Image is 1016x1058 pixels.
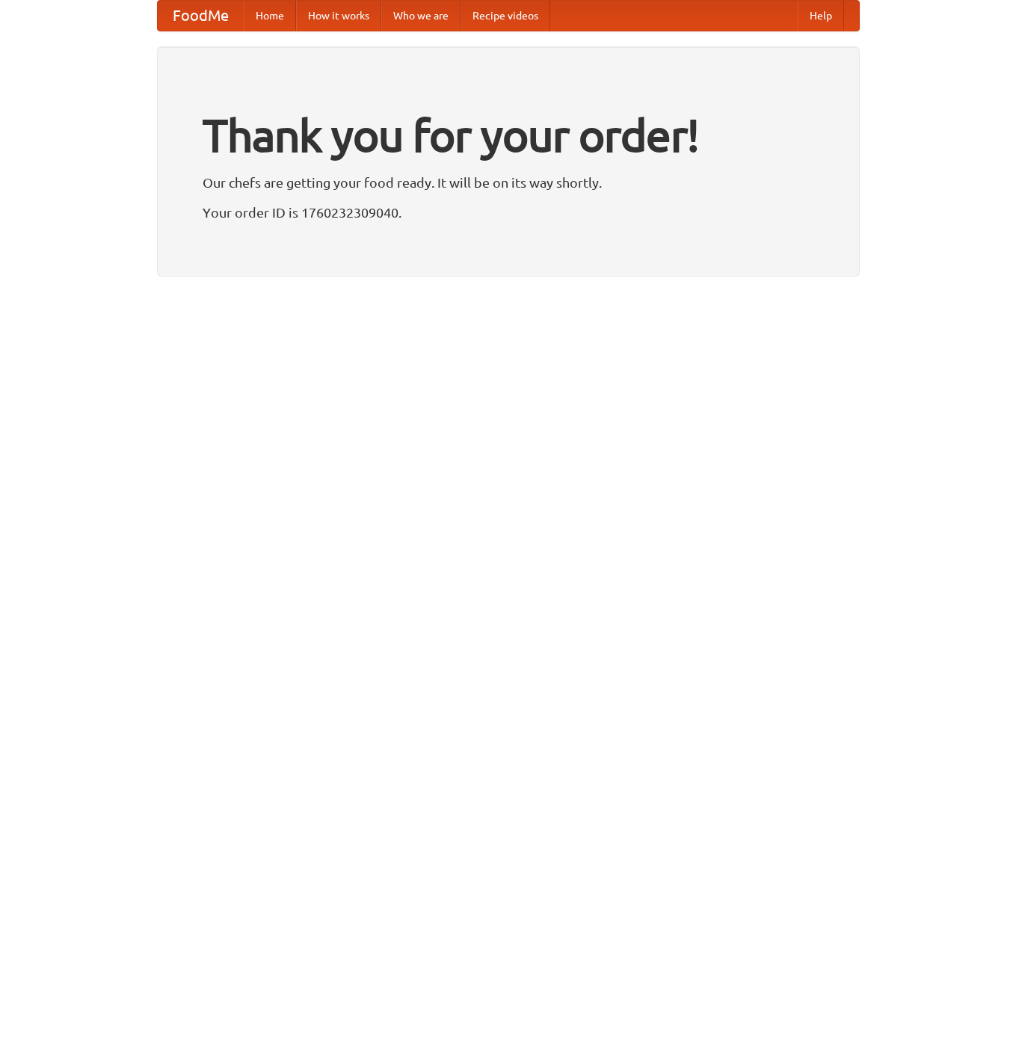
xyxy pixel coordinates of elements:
a: Recipe videos [461,1,550,31]
a: Help [798,1,844,31]
h1: Thank you for your order! [203,99,814,171]
a: Home [244,1,296,31]
p: Your order ID is 1760232309040. [203,201,814,224]
a: How it works [296,1,381,31]
p: Our chefs are getting your food ready. It will be on its way shortly. [203,171,814,194]
a: Who we are [381,1,461,31]
a: FoodMe [158,1,244,31]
